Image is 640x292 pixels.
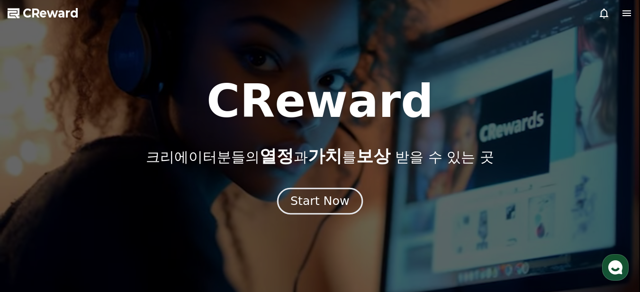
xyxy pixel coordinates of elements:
span: CReward [23,6,79,21]
a: CReward [8,6,79,21]
a: 대화 [63,213,122,237]
button: Start Now [277,187,363,214]
span: 대화 [87,228,98,236]
span: 설정 [146,228,158,235]
div: Start Now [290,193,349,209]
h1: CReward [207,79,433,124]
span: 가치 [308,146,342,166]
span: 보상 [356,146,390,166]
a: 홈 [3,213,63,237]
a: Start Now [279,198,361,207]
p: 크리에이터분들의 과 를 받을 수 있는 곳 [146,147,494,166]
span: 홈 [30,228,36,235]
span: 열정 [260,146,294,166]
a: 설정 [122,213,182,237]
